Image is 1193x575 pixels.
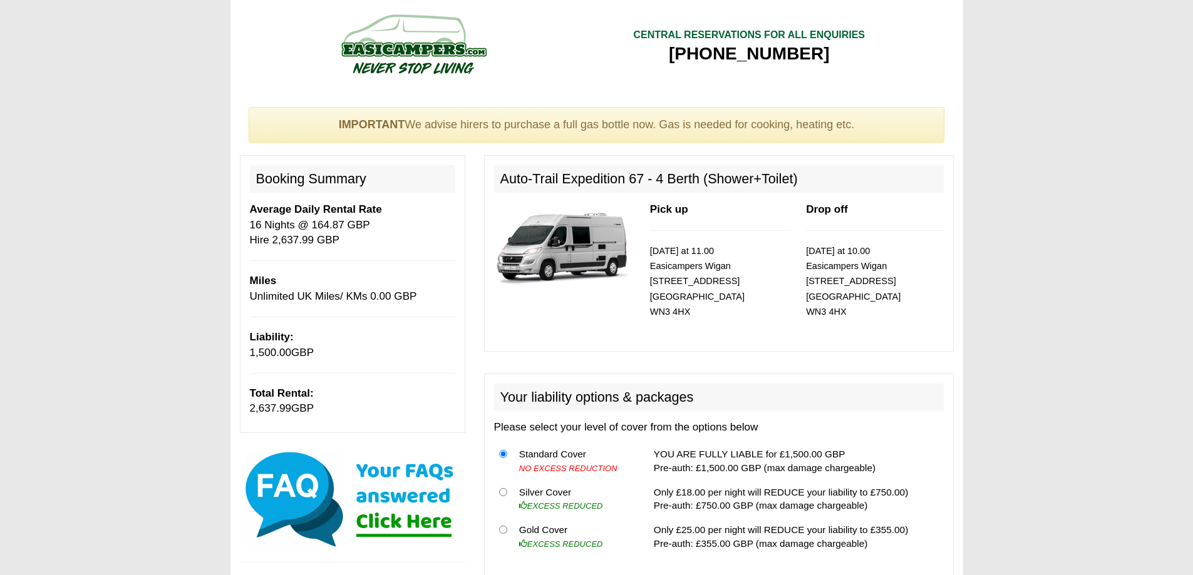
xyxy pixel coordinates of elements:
td: Standard Cover [514,442,634,480]
i: EXCESS REDUCED [519,539,603,549]
b: Drop off [806,203,847,215]
td: Silver Cover [514,480,634,518]
img: 337.jpg [494,202,631,290]
i: NO EXCESS REDUCTION [519,464,617,473]
td: Only £25.00 per night will REDUCE your liability to £355.00) Pre-auth: £355.00 GBP (max damage ch... [649,518,944,556]
b: Liability: [250,331,294,343]
span: 2,637.99 [250,402,292,414]
b: Pick up [650,203,688,215]
h2: Auto-Trail Expedition 67 - 4 Berth (Shower+Toilet) [494,165,944,193]
small: [DATE] at 11.00 Easicampers Wigan [STREET_ADDRESS] [GEOGRAPHIC_DATA] WN3 4HX [650,246,745,317]
td: YOU ARE FULLY LIABLE for £1,500.00 GBP Pre-auth: £1,500.00 GBP (max damage chargeable) [649,442,944,480]
p: GBP [250,330,455,360]
b: Total Rental: [250,387,314,399]
img: campers-checkout-logo.png [294,9,532,78]
b: Average Daily Rental Rate [250,203,382,215]
div: CENTRAL RESERVATIONS FOR ALL ENQUIRIES [633,28,865,43]
p: Please select your level of cover from the options below [494,420,944,435]
h2: Booking Summary [250,165,455,193]
b: Miles [250,275,277,287]
i: EXCESS REDUCED [519,501,603,511]
h2: Your liability options & packages [494,384,944,411]
td: Gold Cover [514,518,634,556]
div: We advise hirers to purchase a full gas bottle now. Gas is needed for cooking, heating etc. [249,107,945,143]
span: 1,500.00 [250,347,292,359]
p: Unlimited UK Miles/ KMs 0.00 GBP [250,273,455,304]
p: 16 Nights @ 164.87 GBP Hire 2,637.99 GBP [250,202,455,248]
p: GBP [250,386,455,417]
div: [PHONE_NUMBER] [633,43,865,65]
td: Only £18.00 per night will REDUCE your liability to £750.00) Pre-auth: £750.00 GBP (max damage ch... [649,480,944,518]
strong: IMPORTANT [339,118,405,131]
small: [DATE] at 10.00 Easicampers Wigan [STREET_ADDRESS] [GEOGRAPHIC_DATA] WN3 4HX [806,246,901,317]
img: Click here for our most common FAQs [240,449,465,549]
